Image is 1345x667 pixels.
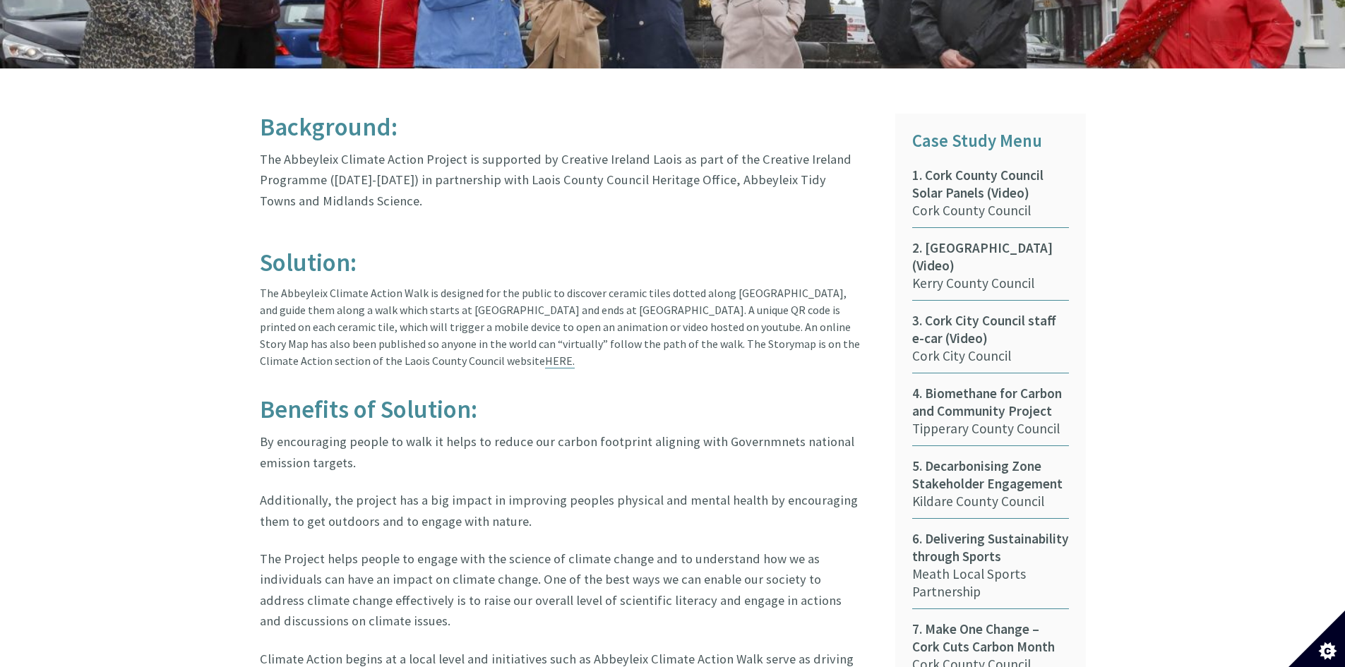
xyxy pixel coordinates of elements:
[912,457,1069,519] a: 5. Decarbonising Zone Stakeholder EngagementKildare County Council
[1289,611,1345,667] button: Set cookie preferences
[912,312,1069,373] a: 3. Cork City Council staff e-car (Video)Cork City Council
[260,548,863,632] p: The Project helps people to engage with the science of climate change and to understand how we as...
[912,385,1069,446] a: 4. Biomethane for Carbon and Community ProjectTipperary County Council
[912,620,1069,656] span: 7. Make One Change – Cork Cuts Carbon Month
[912,167,1069,202] span: 1. Cork County Council Solar Panels (Video)
[912,530,1069,609] a: 6. Delivering Sustainability through SportsMeath Local Sports Partnership
[912,385,1069,420] span: 4. Biomethane for Carbon and Community Project
[260,114,863,141] h2: Background:
[260,490,863,531] p: Additionally, the project has a big impact in improving peoples physical and mental health by enc...
[260,369,863,423] h2: Benefits of Solution:
[912,239,1069,275] span: 2. [GEOGRAPHIC_DATA] (Video)
[912,312,1069,347] span: 3. Cork City Council staff e-car (Video)
[260,149,863,232] p: The Abbeyleix Climate Action Project is supported by Creative Ireland Laois as part of the Creati...
[260,249,863,277] h2: Solution:
[260,431,863,473] p: By encouraging people to walk it helps to reduce our carbon footprint aligning with Governmnets n...
[912,127,1069,155] p: Case Study Menu
[912,457,1069,493] span: 5. Decarbonising Zone Stakeholder Engagement
[912,239,1069,301] a: 2. [GEOGRAPHIC_DATA] (Video)Kerry County Council
[545,354,575,368] a: HERE.
[912,167,1069,228] a: 1. Cork County Council Solar Panels (Video)Cork County Council
[912,530,1069,565] span: 6. Delivering Sustainability through Sports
